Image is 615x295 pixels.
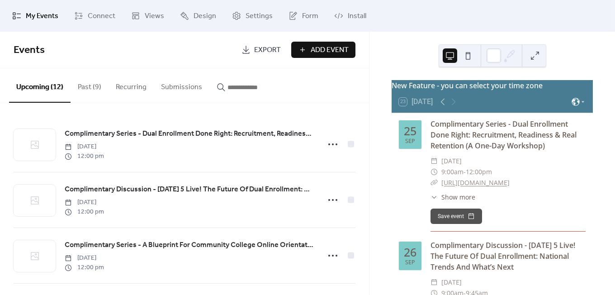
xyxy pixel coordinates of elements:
span: Settings [246,11,273,22]
span: Views [145,11,164,22]
span: Export [254,45,281,56]
a: Complimentary Series - A Blueprint For Community College Online Orientation: From Application To ... [65,239,315,251]
span: Form [302,11,318,22]
span: My Events [26,11,58,22]
a: Settings [225,4,279,28]
a: My Events [5,4,65,28]
button: Save event [430,209,482,224]
a: Complimentary Series - Dual Enrollment Done Right: Recruitment, Readiness & Real Retention (A One... [65,128,315,140]
a: Complimentary Discussion - [DATE] 5 Live! The Future Of Dual Enrollment: National Trends And What... [65,184,315,195]
button: Add Event [291,42,355,58]
div: 25 [404,125,416,137]
span: [DATE] [65,253,104,263]
div: Sep [405,260,415,266]
span: Add Event [311,45,349,56]
span: [DATE] [441,277,462,288]
div: New Feature - you can select your time zone [392,80,593,91]
span: 12:00 pm [65,207,104,217]
a: Install [327,4,373,28]
div: Sep [405,138,415,144]
span: [DATE] [65,142,104,152]
span: 12:00 pm [65,152,104,161]
a: [URL][DOMAIN_NAME] [441,178,510,187]
a: Export [235,42,288,58]
span: Connect [88,11,115,22]
span: Design [194,11,216,22]
a: Design [173,4,223,28]
span: [DATE] [441,156,462,167]
span: Events [14,40,45,60]
span: [DATE] [65,198,104,207]
div: ​ [430,192,438,202]
a: Complimentary Series - Dual Enrollment Done Right: Recruitment, Readiness & Real Retention (A One... [430,119,577,151]
button: Submissions [154,68,209,102]
a: Complimentary Discussion - [DATE] 5 Live! The Future Of Dual Enrollment: National Trends And What... [430,240,575,272]
div: ​ [430,277,438,288]
span: Complimentary Series - Dual Enrollment Done Right: Recruitment, Readiness & Real Retention (A One... [65,128,315,139]
span: - [464,167,466,177]
a: Form [282,4,325,28]
button: Upcoming (12) [9,68,71,103]
div: 26 [404,247,416,258]
span: 12:00 pm [65,263,104,272]
span: 12:00pm [466,167,492,177]
a: Connect [67,4,122,28]
div: ​ [430,167,438,177]
button: ​Show more [430,192,475,202]
span: 9:00am [441,167,464,177]
div: ​ [430,156,438,167]
span: Install [348,11,366,22]
span: Show more [441,192,475,202]
button: Past (9) [71,68,109,102]
div: ​ [430,177,438,188]
button: Recurring [109,68,154,102]
a: Views [124,4,171,28]
span: Complimentary Series - A Blueprint For Community College Online Orientation: From Application To ... [65,240,315,251]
